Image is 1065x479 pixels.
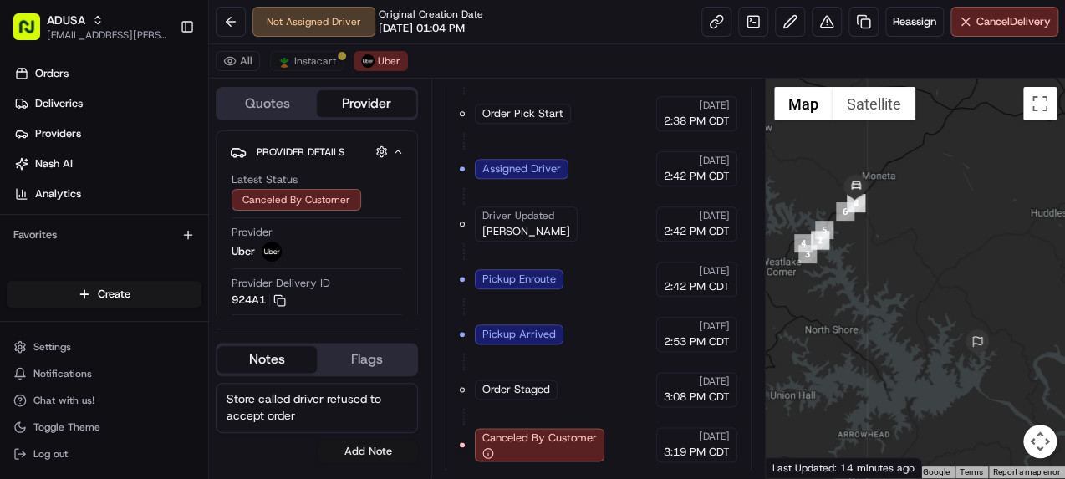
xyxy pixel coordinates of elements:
span: Knowledge Base [33,242,128,259]
span: [DATE] [699,264,730,278]
span: Pylon [166,283,202,296]
a: Deliveries [7,90,208,117]
a: Report a map error [993,467,1060,476]
a: Terms (opens in new tab) [960,467,983,476]
button: Toggle Theme [7,415,201,439]
button: ADUSA [47,12,85,28]
button: Notifications [7,362,201,385]
a: Nash AI [7,150,208,177]
div: Favorites [7,222,201,248]
span: Pickup Arrived [482,327,556,342]
span: 3:19 PM CDT [664,445,730,460]
input: Clear [43,108,276,125]
span: Provider Details [257,145,344,159]
span: 2:42 PM CDT [664,279,730,294]
button: Flags [317,346,416,373]
span: Deliveries [35,96,83,111]
img: Google [770,456,825,478]
button: ADUSA[EMAIL_ADDRESS][PERSON_NAME][DOMAIN_NAME] [7,7,173,47]
div: Start new chat [57,160,274,176]
span: Providers [35,126,81,141]
img: profile_uber_ahold_partner.png [361,54,375,68]
span: 2:42 PM CDT [664,169,730,184]
a: 💻API Documentation [135,236,275,266]
span: Create [98,287,130,302]
button: Toggle fullscreen view [1023,87,1057,120]
div: 4 [794,234,813,252]
div: 2 [811,231,829,249]
button: Settings [7,335,201,359]
p: Welcome 👋 [17,67,304,94]
button: CancelDelivery [950,7,1058,37]
a: Open this area in Google Maps (opens a new window) [770,456,825,478]
button: Create [7,281,201,308]
span: 3:08 PM CDT [664,390,730,405]
span: Log out [33,447,68,461]
div: 💻 [141,244,155,257]
span: Pickup Enroute [482,272,556,287]
a: 📗Knowledge Base [10,236,135,266]
button: All [216,51,260,71]
span: Provider Delivery ID [232,276,330,291]
div: 3 [798,245,817,263]
span: [DATE] [699,430,730,443]
button: Add Note [318,440,418,463]
button: 924A1 [232,293,286,308]
span: Assigned Driver [482,161,561,176]
button: Show satellite imagery [833,87,915,120]
span: 2:42 PM CDT [664,224,730,239]
span: Order Staged [482,382,550,397]
button: Instacart [270,51,344,71]
img: 1736555255976-a54dd68f-1ca7-489b-9aae-adbdc363a1c4 [17,160,47,190]
span: Nash AI [35,156,73,171]
span: Instacart [294,54,336,68]
span: API Documentation [158,242,268,259]
button: [EMAIL_ADDRESS][PERSON_NAME][DOMAIN_NAME] [47,28,166,42]
span: [DATE] [699,375,730,388]
div: 6 [836,202,854,221]
a: Analytics [7,181,208,207]
span: Chat with us! [33,394,94,407]
span: Uber [232,244,255,259]
button: Provider [317,90,416,117]
img: Nash [17,17,50,50]
span: Settings [33,340,71,354]
button: Log out [7,442,201,466]
div: 5 [815,221,833,239]
button: Map camera controls [1023,425,1057,458]
span: Latest Status [232,172,298,187]
button: Provider Details [230,138,404,166]
button: Quotes [217,90,317,117]
span: [DATE] [699,209,730,222]
div: Last Updated: 14 minutes ago [766,457,922,478]
span: Cancel Delivery [976,14,1051,29]
span: Provider [232,225,273,240]
span: Reassign [893,14,936,29]
img: profile_uber_ahold_partner.png [262,242,282,262]
a: Powered byPylon [118,283,202,296]
div: 📗 [17,244,30,257]
span: Orders [35,66,69,81]
span: [DATE] [699,154,730,167]
span: Toggle Theme [33,420,100,434]
button: Start new chat [284,165,304,185]
button: Notes [217,346,317,373]
span: [PERSON_NAME] [482,224,570,239]
span: 2:53 PM CDT [664,334,730,349]
span: Original Creation Date [379,8,483,21]
span: Analytics [35,186,81,201]
span: Order Pick Start [482,106,563,121]
span: [DATE] 01:04 PM [379,21,465,36]
button: Show street map [774,87,833,120]
a: Providers [7,120,208,147]
button: Reassign [885,7,944,37]
textarea: Store called driver refused to accept order [216,383,418,433]
a: Orders [7,60,208,87]
button: Uber [354,51,408,71]
span: [DATE] [699,319,730,333]
button: Chat with us! [7,389,201,412]
img: profile_instacart_ahold_partner.png [278,54,291,68]
span: Canceled By Customer [482,431,597,446]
